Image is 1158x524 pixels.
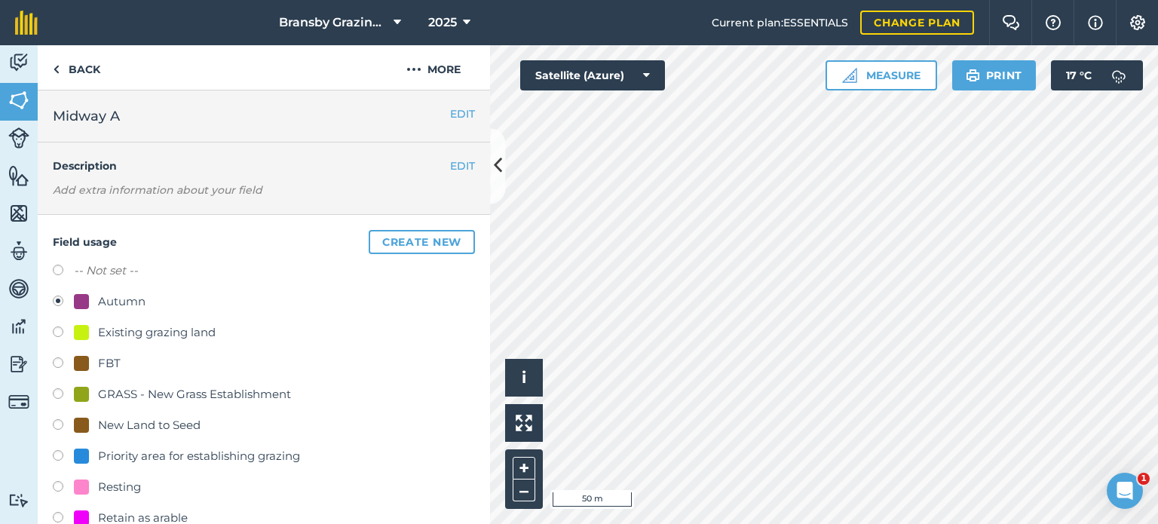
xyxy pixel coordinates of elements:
[1088,14,1103,32] img: svg+xml;base64,PHN2ZyB4bWxucz0iaHR0cDovL3d3dy53My5vcmcvMjAwMC9zdmciIHdpZHRoPSIxNyIgaGVpZ2h0PSIxNy...
[98,447,300,465] div: Priority area for establishing grazing
[98,323,216,342] div: Existing grazing land
[1002,15,1020,30] img: Two speech bubbles overlapping with the left bubble in the forefront
[1107,473,1143,509] iframe: Intercom live chat
[53,60,60,78] img: svg+xml;base64,PHN2ZyB4bWxucz0iaHR0cDovL3d3dy53My5vcmcvMjAwMC9zdmciIHdpZHRoPSI5IiBoZWlnaHQ9IjI0Ii...
[8,202,29,225] img: svg+xml;base64,PHN2ZyB4bWxucz0iaHR0cDovL3d3dy53My5vcmcvMjAwMC9zdmciIHdpZHRoPSI1NiIgaGVpZ2h0PSI2MC...
[8,277,29,300] img: svg+xml;base64,PD94bWwgdmVyc2lvbj0iMS4wIiBlbmNvZGluZz0idXRmLTgiPz4KPCEtLSBHZW5lcmF0b3I6IEFkb2JlIE...
[513,457,535,480] button: +
[53,106,120,127] span: Midway A
[98,293,146,311] div: Autumn
[513,480,535,501] button: –
[377,45,490,90] button: More
[450,158,475,174] button: EDIT
[8,353,29,375] img: svg+xml;base64,PD94bWwgdmVyc2lvbj0iMS4wIiBlbmNvZGluZz0idXRmLTgiPz4KPCEtLSBHZW5lcmF0b3I6IEFkb2JlIE...
[38,45,115,90] a: Back
[1129,15,1147,30] img: A cog icon
[53,158,475,174] h4: Description
[98,354,121,372] div: FBT
[428,14,457,32] span: 2025
[53,230,475,254] h4: Field usage
[516,415,532,431] img: Four arrows, one pointing top left, one top right, one bottom right and the last bottom left
[8,493,29,507] img: svg+xml;base64,PD94bWwgdmVyc2lvbj0iMS4wIiBlbmNvZGluZz0idXRmLTgiPz4KPCEtLSBHZW5lcmF0b3I6IEFkb2JlIE...
[520,60,665,90] button: Satellite (Azure)
[8,164,29,187] img: svg+xml;base64,PHN2ZyB4bWxucz0iaHR0cDovL3d3dy53My5vcmcvMjAwMC9zdmciIHdpZHRoPSI1NiIgaGVpZ2h0PSI2MC...
[8,127,29,149] img: svg+xml;base64,PD94bWwgdmVyc2lvbj0iMS4wIiBlbmNvZGluZz0idXRmLTgiPz4KPCEtLSBHZW5lcmF0b3I6IEFkb2JlIE...
[15,11,38,35] img: fieldmargin Logo
[406,60,421,78] img: svg+xml;base64,PHN2ZyB4bWxucz0iaHR0cDovL3d3dy53My5vcmcvMjAwMC9zdmciIHdpZHRoPSIyMCIgaGVpZ2h0PSIyNC...
[1104,60,1134,90] img: svg+xml;base64,PD94bWwgdmVyc2lvbj0iMS4wIiBlbmNvZGluZz0idXRmLTgiPz4KPCEtLSBHZW5lcmF0b3I6IEFkb2JlIE...
[279,14,388,32] span: Bransby Grazing Plans
[860,11,974,35] a: Change plan
[8,315,29,338] img: svg+xml;base64,PD94bWwgdmVyc2lvbj0iMS4wIiBlbmNvZGluZz0idXRmLTgiPz4KPCEtLSBHZW5lcmF0b3I6IEFkb2JlIE...
[98,385,291,403] div: GRASS - New Grass Establishment
[450,106,475,122] button: EDIT
[8,51,29,74] img: svg+xml;base64,PD94bWwgdmVyc2lvbj0iMS4wIiBlbmNvZGluZz0idXRmLTgiPz4KPCEtLSBHZW5lcmF0b3I6IEFkb2JlIE...
[74,262,138,280] label: -- Not set --
[98,416,201,434] div: New Land to Seed
[1051,60,1143,90] button: 17 °C
[952,60,1037,90] button: Print
[712,14,848,31] span: Current plan : ESSENTIALS
[1066,60,1092,90] span: 17 ° C
[1138,473,1150,485] span: 1
[8,391,29,412] img: svg+xml;base64,PD94bWwgdmVyc2lvbj0iMS4wIiBlbmNvZGluZz0idXRmLTgiPz4KPCEtLSBHZW5lcmF0b3I6IEFkb2JlIE...
[522,368,526,387] span: i
[98,478,141,496] div: Resting
[842,68,857,83] img: Ruler icon
[369,230,475,254] button: Create new
[826,60,937,90] button: Measure
[1044,15,1062,30] img: A question mark icon
[8,89,29,112] img: svg+xml;base64,PHN2ZyB4bWxucz0iaHR0cDovL3d3dy53My5vcmcvMjAwMC9zdmciIHdpZHRoPSI1NiIgaGVpZ2h0PSI2MC...
[966,66,980,84] img: svg+xml;base64,PHN2ZyB4bWxucz0iaHR0cDovL3d3dy53My5vcmcvMjAwMC9zdmciIHdpZHRoPSIxOSIgaGVpZ2h0PSIyNC...
[505,359,543,397] button: i
[8,240,29,262] img: svg+xml;base64,PD94bWwgdmVyc2lvbj0iMS4wIiBlbmNvZGluZz0idXRmLTgiPz4KPCEtLSBHZW5lcmF0b3I6IEFkb2JlIE...
[53,183,262,197] em: Add extra information about your field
